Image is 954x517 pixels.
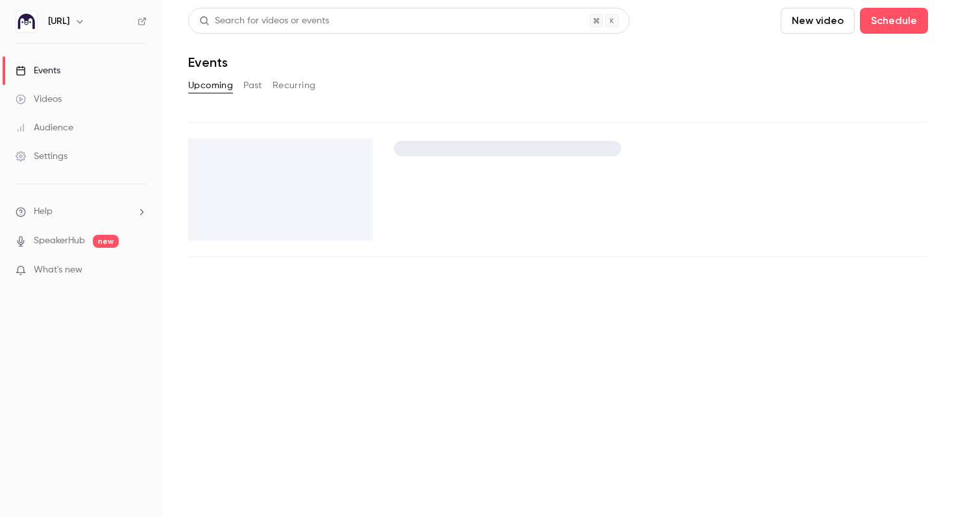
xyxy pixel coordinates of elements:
span: What's new [34,263,82,277]
button: Past [243,75,262,96]
div: Audience [16,121,73,134]
button: Upcoming [188,75,233,96]
div: Events [16,64,60,77]
img: Ed.ai [16,11,37,32]
span: Help [34,205,53,219]
div: Videos [16,93,62,106]
button: Recurring [273,75,316,96]
h1: Events [188,54,228,70]
button: New video [781,8,855,34]
h6: [URL] [48,15,69,28]
div: Settings [16,150,67,163]
button: Schedule [860,8,928,34]
span: new [93,235,119,248]
a: SpeakerHub [34,234,85,248]
li: help-dropdown-opener [16,205,147,219]
div: Search for videos or events [199,14,329,28]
